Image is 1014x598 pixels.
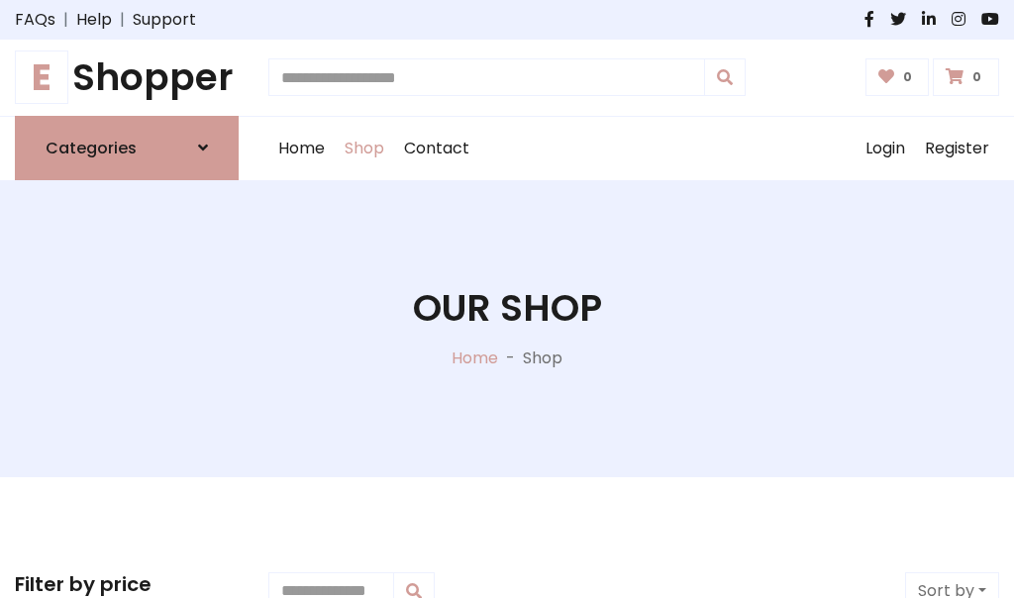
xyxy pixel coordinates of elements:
a: Contact [394,117,479,180]
a: FAQs [15,8,55,32]
a: Help [76,8,112,32]
h1: Our Shop [413,286,602,331]
a: EShopper [15,55,239,100]
a: 0 [933,58,999,96]
h6: Categories [46,139,137,157]
h1: Shopper [15,55,239,100]
p: Shop [523,347,562,370]
span: | [112,8,133,32]
a: Home [268,117,335,180]
p: - [498,347,523,370]
span: 0 [967,68,986,86]
span: | [55,8,76,32]
a: Shop [335,117,394,180]
a: 0 [865,58,930,96]
a: Home [452,347,498,369]
a: Support [133,8,196,32]
span: 0 [898,68,917,86]
h5: Filter by price [15,572,239,596]
a: Categories [15,116,239,180]
span: E [15,50,68,104]
a: Login [856,117,915,180]
a: Register [915,117,999,180]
